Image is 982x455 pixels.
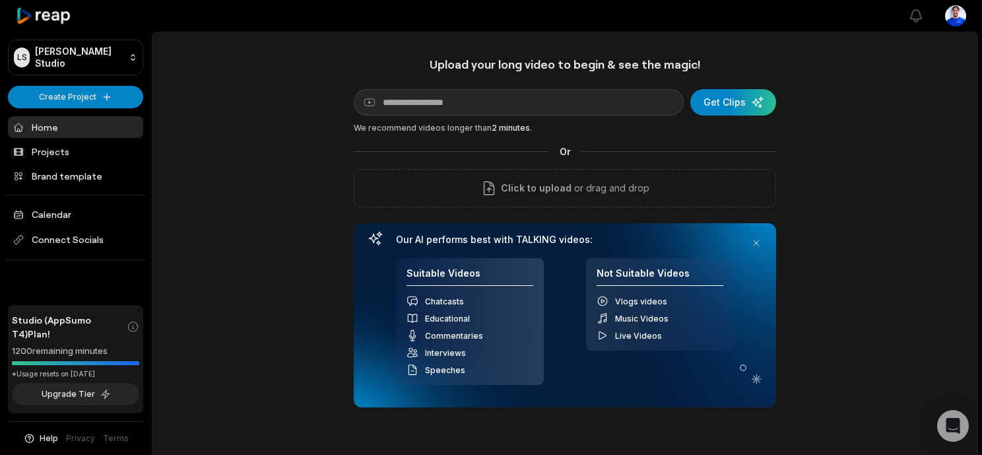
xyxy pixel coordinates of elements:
span: Live Videos [615,331,662,341]
div: 1200 remaining minutes [12,345,139,358]
span: Speeches [425,365,465,375]
div: LS [14,48,30,67]
span: Commentaries [425,331,483,341]
a: Privacy [66,433,95,444]
span: Music Videos [615,314,669,324]
div: *Usage resets on [DATE] [12,369,139,379]
span: Educational [425,314,470,324]
h4: Suitable Videos [407,267,533,287]
span: Or [549,145,581,158]
button: Help [23,433,58,444]
a: Brand template [8,165,143,187]
span: Interviews [425,348,466,358]
button: Get Clips [690,89,776,116]
span: Connect Socials [8,228,143,252]
span: Vlogs videos [615,297,667,306]
a: Home [8,116,143,138]
a: Terms [103,433,129,444]
a: Projects [8,141,143,162]
div: We recommend videos longer than . [354,122,776,134]
p: [PERSON_NAME] Studio [35,46,123,69]
span: Studio (AppSumo T4) Plan! [12,313,127,341]
span: Help [40,433,58,444]
span: Click to upload [501,180,572,196]
p: or drag and drop [572,180,649,196]
span: Chatcasts [425,297,464,306]
div: Open Intercom Messenger [937,410,969,442]
h3: Our AI performs best with TALKING videos: [396,234,734,246]
button: Upgrade Tier [12,383,139,405]
h4: Not Suitable Videos [597,267,723,287]
button: Create Project [8,86,143,108]
a: Calendar [8,203,143,225]
span: 2 minutes [492,123,530,133]
h1: Upload your long video to begin & see the magic! [354,57,776,72]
